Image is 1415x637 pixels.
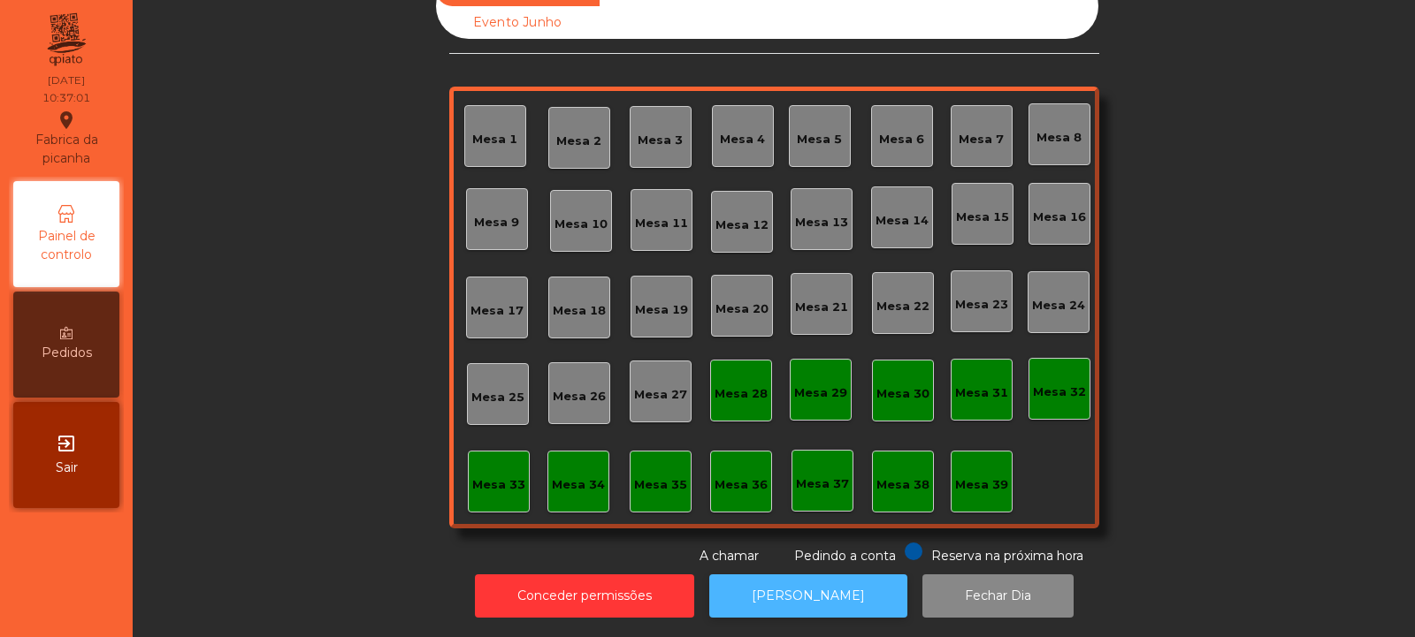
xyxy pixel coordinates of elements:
div: Mesa 13 [795,214,848,231]
img: qpiato [44,9,88,71]
div: Mesa 11 [635,215,688,232]
div: Mesa 29 [794,384,847,402]
span: Sair [56,459,78,477]
div: Mesa 15 [956,209,1009,226]
div: Mesa 39 [955,476,1008,494]
div: Mesa 5 [797,131,842,148]
div: Mesa 35 [634,476,687,494]
div: Mesa 16 [1033,209,1086,226]
div: Mesa 17 [470,302,524,320]
div: Mesa 21 [795,299,848,316]
div: Mesa 20 [715,300,769,318]
div: Mesa 24 [1032,297,1085,315]
div: Mesa 30 [876,385,929,403]
div: Mesa 7 [959,131,1004,148]
div: Mesa 37 [796,475,849,493]
div: Mesa 34 [552,476,605,494]
div: Mesa 25 [471,389,524,406]
div: Mesa 36 [715,476,768,494]
span: Painel de controlo [18,227,115,264]
div: Mesa 14 [876,212,929,230]
div: Mesa 38 [876,476,929,494]
div: Mesa 26 [553,388,606,406]
div: Mesa 12 [715,216,769,234]
div: Mesa 18 [553,302,606,320]
i: exit_to_app [56,433,77,454]
span: Pedidos [42,344,92,362]
div: Mesa 22 [876,298,929,315]
div: Mesa 23 [955,296,1008,314]
div: Mesa 10 [555,216,608,233]
div: Mesa 28 [715,385,768,403]
div: Fabrica da picanha [14,110,119,168]
button: Conceder permissões [475,574,694,618]
span: A chamar [700,548,759,564]
button: Fechar Dia [922,574,1074,618]
i: location_on [56,110,77,131]
button: [PERSON_NAME] [709,574,907,618]
div: Mesa 32 [1033,383,1086,401]
div: Mesa 33 [472,476,525,494]
div: Mesa 27 [634,386,687,404]
div: Mesa 1 [472,131,517,148]
span: Pedindo a conta [794,548,896,564]
div: Mesa 9 [474,214,519,231]
div: Mesa 3 [638,132,683,149]
div: Mesa 4 [720,131,765,148]
div: Evento Junho [436,6,600,39]
div: 10:37:01 [42,90,90,106]
div: Mesa 2 [556,133,601,150]
div: Mesa 19 [635,301,688,319]
div: [DATE] [48,72,85,88]
div: Mesa 31 [955,384,1008,402]
span: Reserva na próxima hora [931,548,1083,564]
div: Mesa 6 [879,131,924,148]
div: Mesa 8 [1036,129,1082,147]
